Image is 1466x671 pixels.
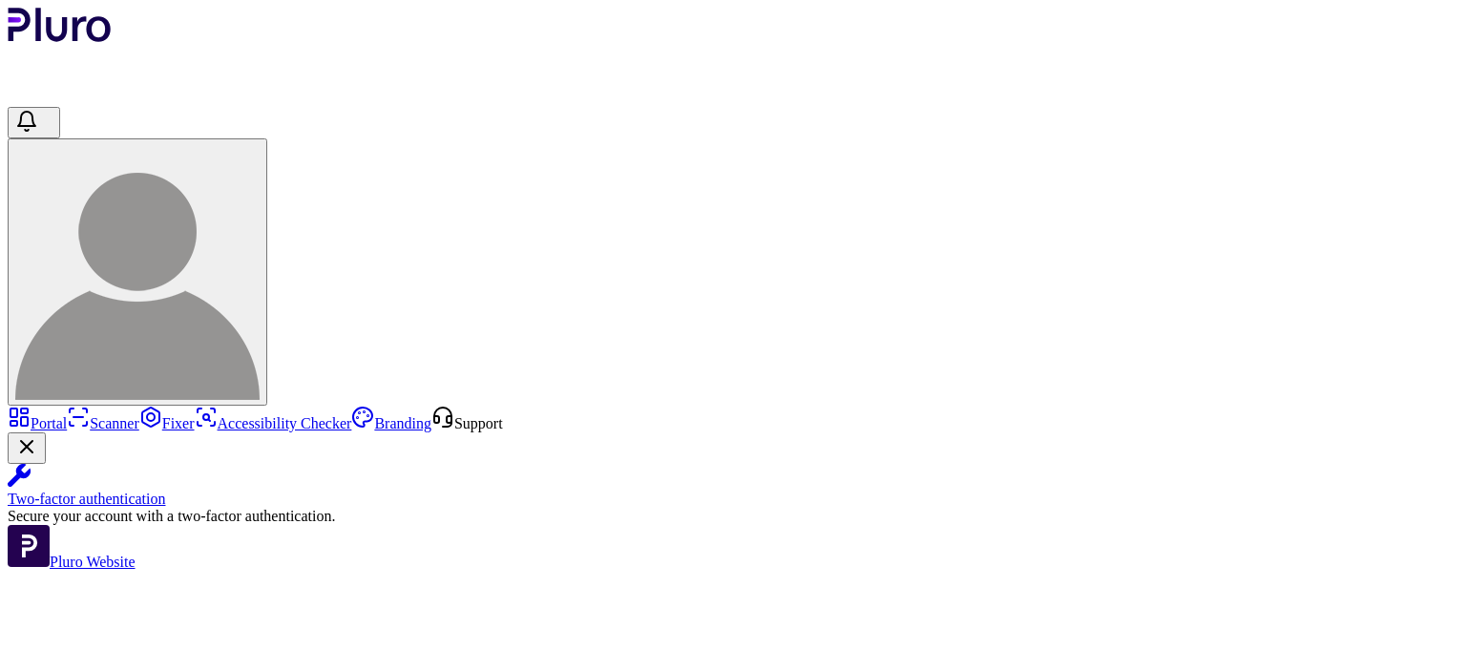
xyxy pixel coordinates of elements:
[195,415,352,431] a: Accessibility Checker
[8,554,136,570] a: Open Pluro Website
[351,415,431,431] a: Branding
[15,156,260,400] img: פרקין עדי
[8,508,1458,525] div: Secure your account with a two-factor authentication.
[8,138,267,406] button: פרקין עדי
[8,107,60,138] button: Open notifications, you have 388 new notifications
[8,491,1458,508] div: Two-factor authentication
[67,415,139,431] a: Scanner
[431,415,503,431] a: Open Support screen
[139,415,195,431] a: Fixer
[8,406,1458,571] aside: Sidebar menu
[8,432,46,464] button: Close Two-factor authentication notification
[8,464,1458,508] a: Two-factor authentication
[8,29,112,45] a: Logo
[8,415,67,431] a: Portal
